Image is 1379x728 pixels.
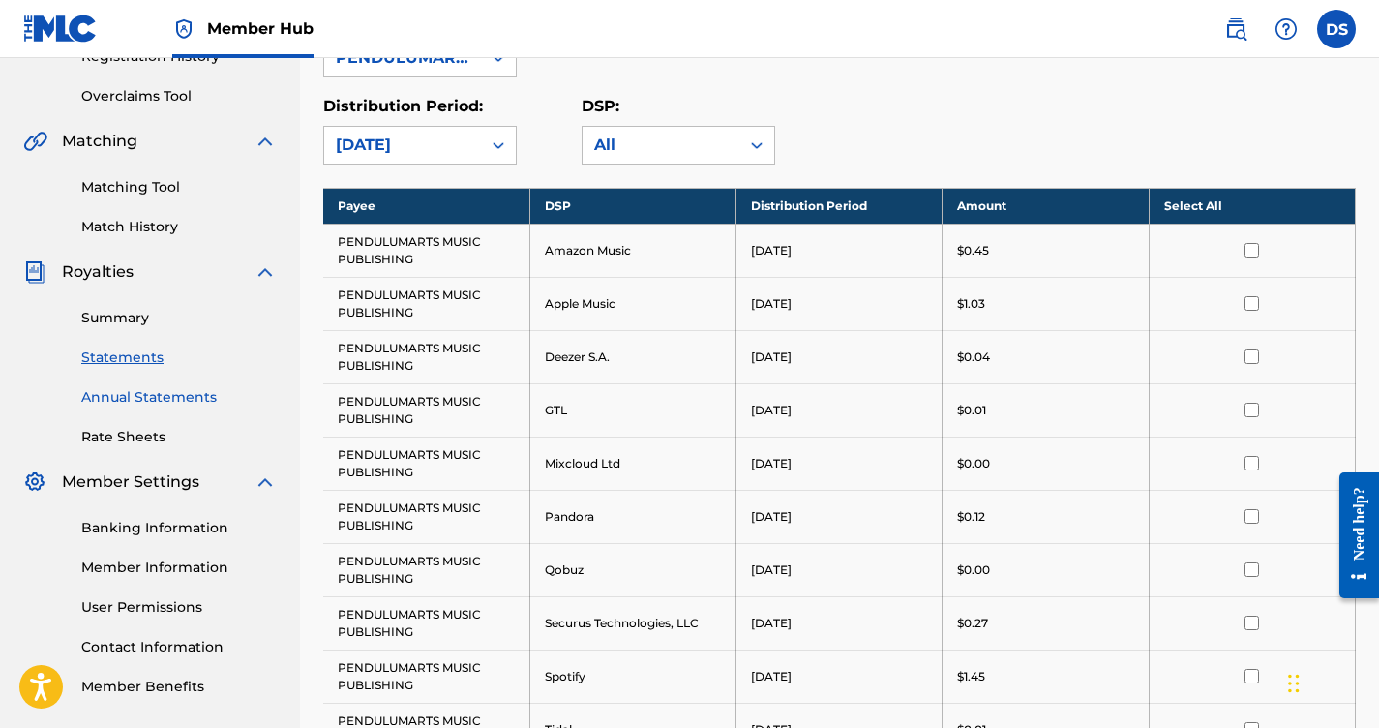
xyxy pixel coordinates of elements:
td: [DATE] [736,543,943,596]
td: [DATE] [736,596,943,650]
td: [DATE] [736,437,943,490]
img: expand [254,260,277,284]
td: PENDULUMARTS MUSIC PUBLISHING [323,383,529,437]
a: User Permissions [81,597,277,618]
span: Royalties [62,260,134,284]
span: Member Hub [207,17,314,40]
td: [DATE] [736,224,943,277]
a: Contact Information [81,637,277,657]
td: [DATE] [736,330,943,383]
a: Banking Information [81,518,277,538]
span: Matching [62,130,137,153]
a: Annual Statements [81,387,277,408]
div: PENDULUMARTS MUSIC PUBLISHING [336,46,469,70]
th: Distribution Period [736,188,943,224]
td: Pandora [529,490,735,543]
p: $0.04 [957,349,990,366]
div: User Menu [1317,10,1356,48]
a: Public Search [1216,10,1255,48]
td: PENDULUMARTS MUSIC PUBLISHING [323,543,529,596]
img: expand [254,130,277,153]
img: search [1224,17,1247,41]
img: expand [254,470,277,494]
div: Drag [1288,654,1300,713]
td: PENDULUMARTS MUSIC PUBLISHING [323,330,529,383]
img: help [1274,17,1298,41]
p: $0.12 [957,508,985,526]
p: $1.03 [957,295,985,313]
th: Amount [943,188,1149,224]
iframe: Resource Center [1325,457,1379,613]
p: $0.01 [957,402,986,419]
td: PENDULUMARTS MUSIC PUBLISHING [323,277,529,330]
a: Member Information [81,558,277,578]
td: Mixcloud Ltd [529,437,735,490]
td: Securus Technologies, LLC [529,596,735,650]
th: Select All [1149,188,1355,224]
td: Deezer S.A. [529,330,735,383]
img: Matching [23,130,47,153]
p: $1.45 [957,668,985,685]
td: PENDULUMARTS MUSIC PUBLISHING [323,437,529,490]
td: PENDULUMARTS MUSIC PUBLISHING [323,224,529,277]
a: Statements [81,348,277,368]
a: Summary [81,308,277,328]
p: $0.00 [957,455,990,472]
td: GTL [529,383,735,437]
th: DSP [529,188,735,224]
label: Distribution Period: [323,97,483,115]
img: MLC Logo [23,15,98,43]
a: Match History [81,217,277,237]
img: Royalties [23,260,46,284]
td: PENDULUMARTS MUSIC PUBLISHING [323,650,529,703]
td: PENDULUMARTS MUSIC PUBLISHING [323,490,529,543]
td: PENDULUMARTS MUSIC PUBLISHING [323,596,529,650]
td: [DATE] [736,277,943,330]
a: Matching Tool [81,177,277,197]
td: Amazon Music [529,224,735,277]
img: Top Rightsholder [172,17,195,41]
a: Overclaims Tool [81,86,277,106]
td: [DATE] [736,650,943,703]
td: [DATE] [736,490,943,543]
label: DSP: [582,97,619,115]
div: [DATE] [336,134,469,157]
span: Member Settings [62,470,199,494]
p: $0.45 [957,242,989,259]
p: $0.00 [957,561,990,579]
a: Member Benefits [81,677,277,697]
img: Member Settings [23,470,46,494]
td: Spotify [529,650,735,703]
div: Help [1267,10,1305,48]
div: All [594,134,728,157]
td: Apple Music [529,277,735,330]
a: Rate Sheets [81,427,277,447]
p: $0.27 [957,615,988,632]
iframe: Chat Widget [1282,635,1379,728]
td: [DATE] [736,383,943,437]
th: Payee [323,188,529,224]
td: Qobuz [529,543,735,596]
